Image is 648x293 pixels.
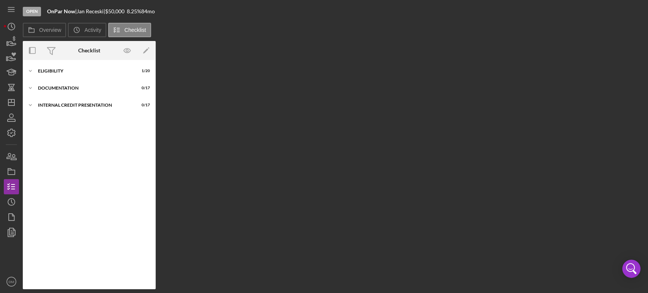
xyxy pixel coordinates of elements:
[68,23,106,37] button: Activity
[23,7,41,16] div: Open
[38,86,131,90] div: documentation
[105,8,125,14] span: $50,000
[136,69,150,73] div: 1 / 20
[136,86,150,90] div: 0 / 17
[141,8,155,14] div: 84 mo
[23,23,66,37] button: Overview
[127,8,141,14] div: 8.25 %
[84,27,101,33] label: Activity
[77,8,105,14] div: Jan Receski |
[622,260,640,278] div: Open Intercom Messenger
[136,103,150,107] div: 0 / 17
[39,27,61,33] label: Overview
[4,274,19,289] button: DM
[38,103,131,107] div: Internal Credit Presentation
[78,47,100,54] div: Checklist
[125,27,146,33] label: Checklist
[47,8,77,14] div: |
[38,69,131,73] div: Eligibility
[47,8,75,14] b: OnPar Now
[108,23,151,37] button: Checklist
[9,280,14,284] text: DM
